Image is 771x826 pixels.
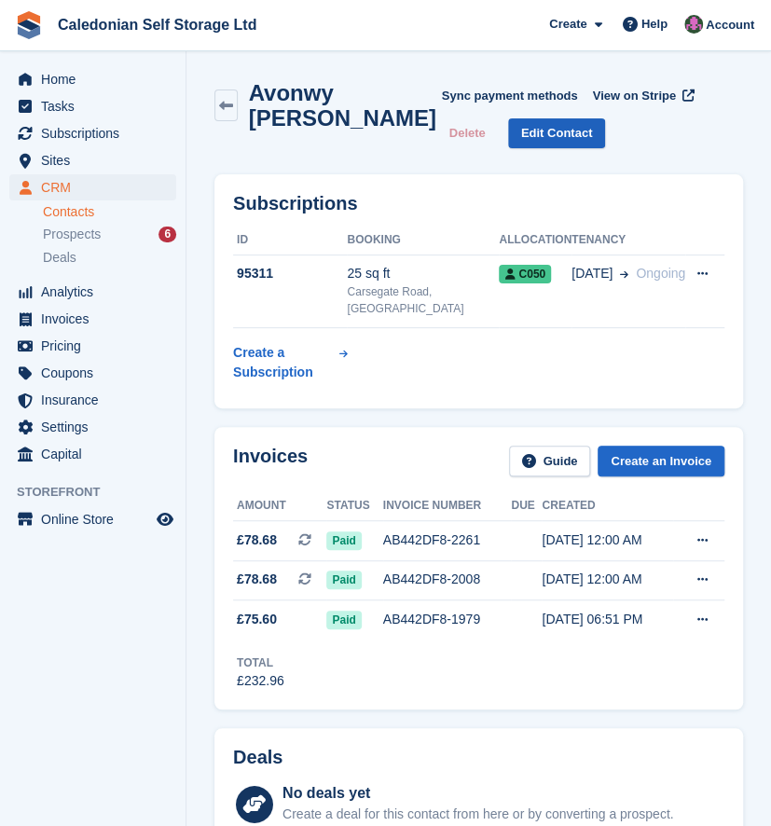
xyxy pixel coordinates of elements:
[237,671,284,691] div: £232.96
[233,336,347,390] a: Create a Subscription
[282,782,673,805] div: No deals yet
[326,491,382,521] th: Status
[41,279,153,305] span: Analytics
[282,805,673,824] div: Create a deal for this contact from here or by converting a prospect.
[598,446,724,476] a: Create an Invoice
[9,120,176,146] a: menu
[233,264,347,283] div: 95311
[636,266,685,281] span: Ongoing
[158,227,176,242] div: 6
[43,249,76,267] span: Deals
[571,264,613,283] span: [DATE]
[326,571,361,589] span: Paid
[9,174,176,200] a: menu
[383,491,512,521] th: Invoice number
[508,118,606,149] a: Edit Contact
[9,360,176,386] a: menu
[542,491,673,521] th: Created
[41,506,153,532] span: Online Store
[9,506,176,532] a: menu
[41,174,153,200] span: CRM
[43,226,101,243] span: Prospects
[41,120,153,146] span: Subscriptions
[237,610,277,629] span: £75.60
[17,483,186,502] span: Storefront
[9,441,176,467] a: menu
[499,226,571,255] th: Allocation
[347,264,499,283] div: 25 sq ft
[233,747,282,768] h2: Deals
[9,333,176,359] a: menu
[9,279,176,305] a: menu
[499,265,551,283] span: C050
[233,343,335,382] div: Create a Subscription
[233,226,347,255] th: ID
[383,610,512,629] div: AB442DF8-1979
[542,570,673,589] div: [DATE] 12:00 AM
[326,531,361,550] span: Paid
[542,530,673,550] div: [DATE] 12:00 AM
[154,508,176,530] a: Preview store
[41,441,153,467] span: Capital
[41,93,153,119] span: Tasks
[383,570,512,589] div: AB442DF8-2008
[43,203,176,221] a: Contacts
[509,446,591,476] a: Guide
[9,387,176,413] a: menu
[41,306,153,332] span: Invoices
[41,387,153,413] span: Insurance
[50,9,264,40] a: Caledonian Self Storage Ltd
[383,530,512,550] div: AB442DF8-2261
[9,306,176,332] a: menu
[249,80,442,131] h2: Avonwy [PERSON_NAME]
[585,80,698,111] a: View on Stripe
[326,611,361,629] span: Paid
[641,15,668,34] span: Help
[511,491,542,521] th: Due
[571,226,685,255] th: Tenancy
[9,66,176,92] a: menu
[706,16,754,34] span: Account
[684,15,703,34] img: Lois Holling
[347,283,499,317] div: Carsegate Road, [GEOGRAPHIC_DATA]
[442,118,493,149] button: Delete
[41,333,153,359] span: Pricing
[15,11,43,39] img: stora-icon-8386f47178a22dfd0bd8f6a31ec36ba5ce8667c1dd55bd0f319d3a0aa187defe.svg
[237,570,277,589] span: £78.68
[233,193,724,214] h2: Subscriptions
[43,225,176,244] a: Prospects 6
[347,226,499,255] th: Booking
[237,530,277,550] span: £78.68
[442,80,578,111] button: Sync payment methods
[41,360,153,386] span: Coupons
[9,414,176,440] a: menu
[41,414,153,440] span: Settings
[233,446,308,476] h2: Invoices
[9,147,176,173] a: menu
[41,147,153,173] span: Sites
[9,93,176,119] a: menu
[237,654,284,671] div: Total
[593,87,676,105] span: View on Stripe
[542,610,673,629] div: [DATE] 06:51 PM
[43,248,176,268] a: Deals
[549,15,586,34] span: Create
[233,491,326,521] th: Amount
[41,66,153,92] span: Home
